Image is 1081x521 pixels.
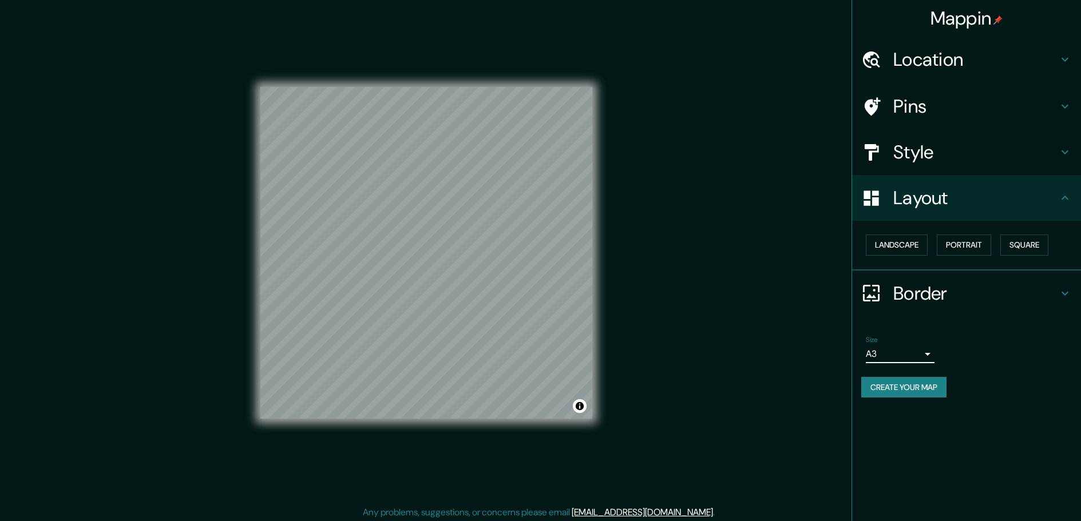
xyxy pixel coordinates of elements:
button: Toggle attribution [573,399,587,413]
label: Size [866,335,878,344]
img: pin-icon.png [993,15,1003,25]
div: Border [852,271,1081,316]
div: Layout [852,175,1081,221]
a: [EMAIL_ADDRESS][DOMAIN_NAME] [572,506,713,518]
h4: Location [893,48,1058,71]
h4: Style [893,141,1058,164]
button: Landscape [866,234,928,256]
p: Any problems, suggestions, or concerns please email . [363,506,715,519]
div: A3 [866,345,935,363]
div: Pins [852,83,1081,129]
h4: Layout [893,186,1058,209]
div: . [715,506,716,519]
h4: Mappin [930,7,1003,30]
h4: Pins [893,95,1058,118]
button: Square [1000,234,1048,256]
div: . [716,506,719,519]
div: Location [852,37,1081,82]
div: Style [852,129,1081,175]
canvas: Map [260,87,592,419]
button: Create your map [861,377,947,398]
h4: Border [893,282,1058,305]
button: Portrait [937,234,991,256]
